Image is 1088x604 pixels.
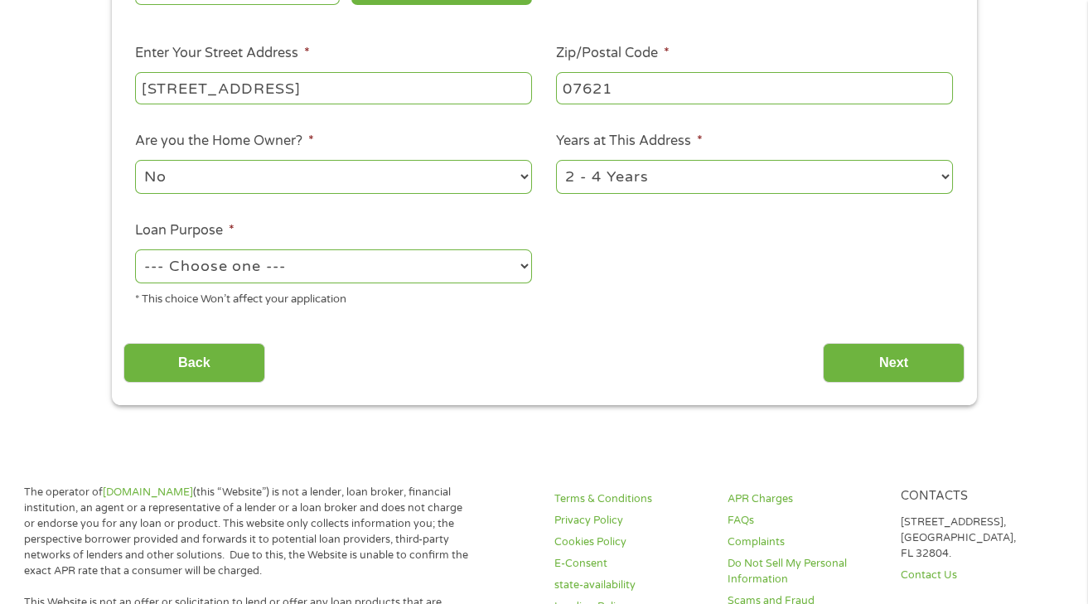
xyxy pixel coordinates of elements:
[554,513,708,529] a: Privacy Policy
[901,515,1054,562] p: [STREET_ADDRESS], [GEOGRAPHIC_DATA], FL 32804.
[554,556,708,572] a: E-Consent
[728,491,881,507] a: APR Charges
[728,556,881,587] a: Do Not Sell My Personal Information
[135,133,314,150] label: Are you the Home Owner?
[556,45,670,62] label: Zip/Postal Code
[554,534,708,550] a: Cookies Policy
[123,343,265,384] input: Back
[901,489,1054,505] h4: Contacts
[135,45,310,62] label: Enter Your Street Address
[135,286,532,308] div: * This choice Won’t affect your application
[728,513,881,529] a: FAQs
[103,486,193,499] a: [DOMAIN_NAME]
[728,534,881,550] a: Complaints
[823,343,965,384] input: Next
[24,485,470,578] p: The operator of (this “Website”) is not a lender, loan broker, financial institution, an agent or...
[554,577,708,593] a: state-availability
[901,568,1054,583] a: Contact Us
[135,222,235,239] label: Loan Purpose
[135,72,532,104] input: 1 Main Street
[554,491,708,507] a: Terms & Conditions
[556,133,703,150] label: Years at This Address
